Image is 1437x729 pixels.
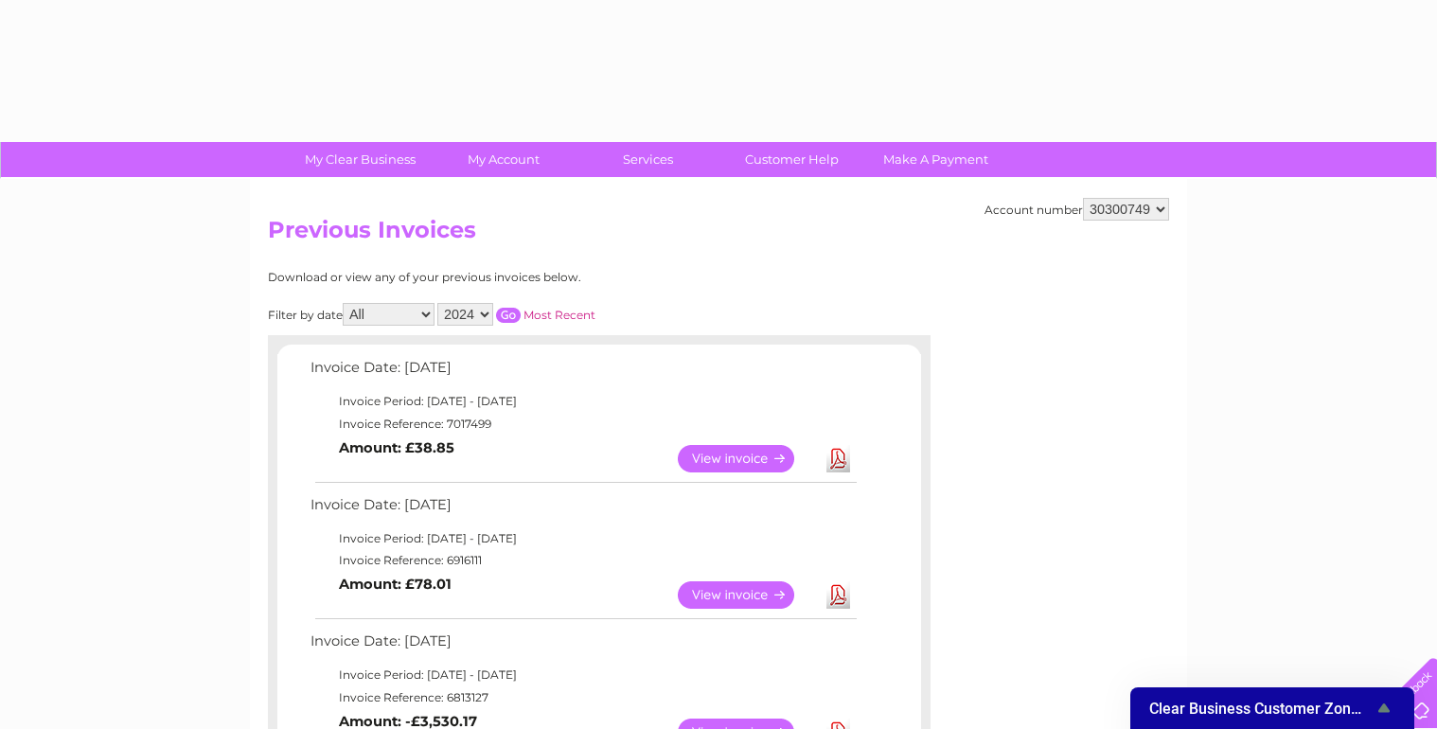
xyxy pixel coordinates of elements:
td: Invoice Period: [DATE] - [DATE] [306,664,860,686]
td: Invoice Period: [DATE] - [DATE] [306,390,860,413]
a: Customer Help [714,142,870,177]
button: Show survey - Clear Business Customer Zone Survey [1149,697,1395,720]
a: Make A Payment [858,142,1014,177]
td: Invoice Reference: 6916111 [306,549,860,572]
td: Invoice Period: [DATE] - [DATE] [306,527,860,550]
a: Services [570,142,726,177]
a: Download [826,581,850,609]
a: View [678,445,817,472]
a: My Account [426,142,582,177]
b: Amount: £78.01 [339,576,452,593]
b: Amount: £38.85 [339,439,454,456]
div: Download or view any of your previous invoices below. [268,271,765,284]
td: Invoice Date: [DATE] [306,355,860,390]
td: Invoice Reference: 6813127 [306,686,860,709]
div: Account number [985,198,1169,221]
h2: Previous Invoices [268,217,1169,253]
td: Invoice Date: [DATE] [306,492,860,527]
td: Invoice Reference: 7017499 [306,413,860,436]
a: My Clear Business [282,142,438,177]
a: Download [826,445,850,472]
td: Invoice Date: [DATE] [306,629,860,664]
div: Filter by date [268,303,765,326]
a: Most Recent [523,308,595,322]
span: Clear Business Customer Zone Survey [1149,700,1373,718]
a: View [678,581,817,609]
